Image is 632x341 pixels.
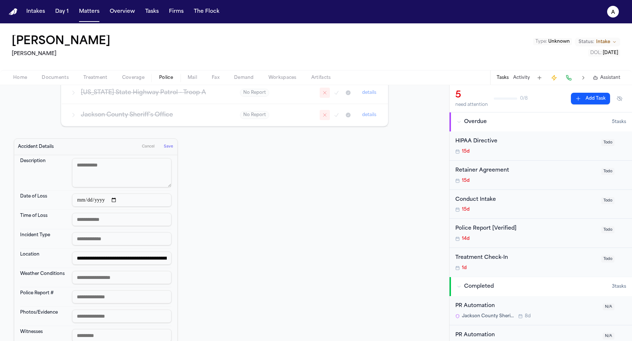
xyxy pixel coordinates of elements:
span: Home [13,75,27,81]
div: Retainer Agreement [455,166,597,175]
span: Police [159,75,173,81]
span: No Report [240,111,269,119]
span: Assistant [600,75,620,81]
div: Open task: PR Automation [449,296,632,325]
h2: [PERSON_NAME] [12,50,113,58]
button: Add Task [534,73,545,83]
button: Mark as received [343,88,353,98]
button: Create Immediate Task [549,73,559,83]
dt: Photos/Evidence [20,310,68,323]
div: Open task: Treatment Check-In [449,248,632,277]
dt: Incident Type [20,232,68,245]
button: Edit matter name [12,35,110,48]
span: Cancel [142,144,155,149]
button: The Flock [191,5,222,18]
button: Mark as no report [320,88,330,98]
span: N/A [603,303,614,310]
span: Mail [188,75,197,81]
button: Mark as no report [320,110,330,120]
button: Mark as confirmed [331,88,342,98]
span: [DATE] [603,51,618,55]
span: Overdue [464,118,487,126]
button: Day 1 [52,5,72,18]
button: Mark as received [343,110,353,120]
button: Tasks [142,5,162,18]
dt: Date of Loss [20,194,68,207]
button: Mark as confirmed [331,110,342,120]
span: 5 task s [612,119,626,125]
div: Open task: Retainer Agreement [449,161,632,190]
h1: [PERSON_NAME] [12,35,110,48]
div: 5 [455,89,488,101]
h3: [US_STATE] State Highway Patrol – Troop A [81,88,222,97]
button: Firms [166,5,187,18]
span: 3 task s [612,284,626,290]
dt: Time of Loss [20,213,68,226]
span: Todo [601,256,614,263]
h3: Accident Details [16,144,55,150]
div: need attention [455,102,488,108]
span: 14d [462,236,470,242]
button: Overview [107,5,138,18]
button: Overdue5tasks [449,112,632,131]
dt: Description [20,158,68,187]
span: Todo [601,139,614,146]
div: Treatment Check-In [455,254,597,262]
span: Completed [464,283,494,290]
dt: Weather Conditions [20,271,68,284]
button: Tasks [497,75,509,81]
h3: Jackson County Sheriff’s Office [81,111,222,119]
span: 8d [525,313,531,319]
button: Make a Call [564,73,574,83]
span: Coverage [122,75,144,81]
span: Todo [601,226,614,233]
button: Edit DOL: 2021-08-04 [588,49,620,57]
span: Todo [601,168,614,175]
button: Intakes [23,5,48,18]
button: Activity [513,75,530,81]
span: 0 / 8 [520,96,528,101]
span: Fax [212,75,219,81]
button: Save [162,141,175,153]
dt: Location [20,252,68,265]
button: Completed3tasks [449,277,632,296]
button: Hide completed tasks (⌘⇧H) [613,93,626,104]
span: Todo [601,197,614,204]
img: Finch Logo [9,8,18,15]
span: N/A [603,333,614,340]
span: Treatment [83,75,108,81]
div: Open task: Conduct Intake [449,190,632,219]
button: Change status from Intake [575,38,620,46]
span: Jackson County Sheriff’s Office [462,313,514,319]
span: 15d [462,207,470,212]
span: Unknown [548,39,570,44]
span: Intake [596,39,610,45]
div: Conduct Intake [455,196,597,204]
button: details [359,111,379,119]
button: Cancel [140,141,157,153]
span: Documents [42,75,69,81]
span: Save [164,144,173,149]
span: Artifacts [311,75,331,81]
span: 1d [462,265,467,271]
button: Assistant [593,75,620,81]
dt: Police Report # [20,290,68,303]
span: Type : [535,39,547,44]
button: Edit Type: Unknown [533,38,572,45]
a: Home [9,8,18,15]
button: Add Task [571,93,610,104]
div: Open task: HIPAA Directive [449,131,632,161]
span: No Report [240,89,269,97]
div: PR Automation [455,302,598,310]
span: 15d [462,149,470,154]
span: DOL : [590,51,602,55]
div: PR Automation [455,331,598,340]
span: Demand [234,75,254,81]
a: Matters [76,5,102,18]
